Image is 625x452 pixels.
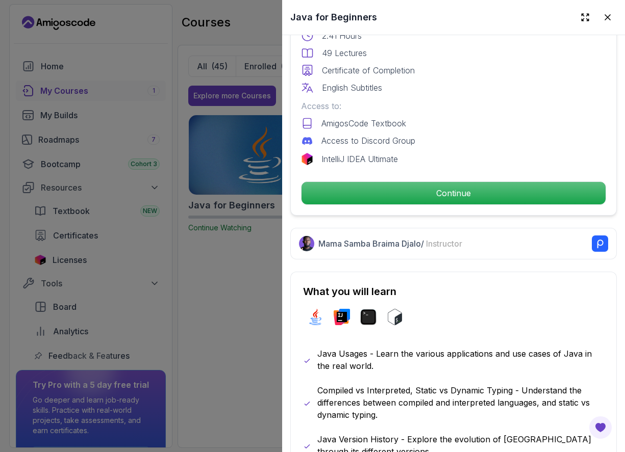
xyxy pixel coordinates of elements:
[307,309,323,325] img: java logo
[301,153,313,165] img: jetbrains logo
[301,100,606,112] p: Access to:
[321,135,415,147] p: Access to Discord Group
[318,237,462,250] p: Mama Samba Braima Djalo /
[322,64,415,76] p: Certificate of Completion
[317,348,604,372] p: Java Usages - Learn the various applications and use cases of Java in the real world.
[301,181,606,205] button: Continue
[360,309,377,325] img: terminal logo
[299,236,314,251] img: Nelson Djalo
[322,30,362,42] p: 2.41 Hours
[588,415,613,440] button: Open Feedback Button
[322,82,382,94] p: English Subtitles
[303,284,604,299] h2: What you will learn
[334,309,350,325] img: intellij logo
[302,182,606,204] p: Continue
[290,10,377,24] h2: Java for Beginners
[322,47,367,59] p: 49 Lectures
[321,153,398,165] p: IntelliJ IDEA Ultimate
[576,8,594,26] button: Expand drawer
[426,238,462,249] span: Instructor
[321,117,406,129] p: AmigosCode Textbook
[387,309,403,325] img: bash logo
[317,384,604,421] p: Compiled vs Interpreted, Static vs Dynamic Typing - Understand the differences between compiled a...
